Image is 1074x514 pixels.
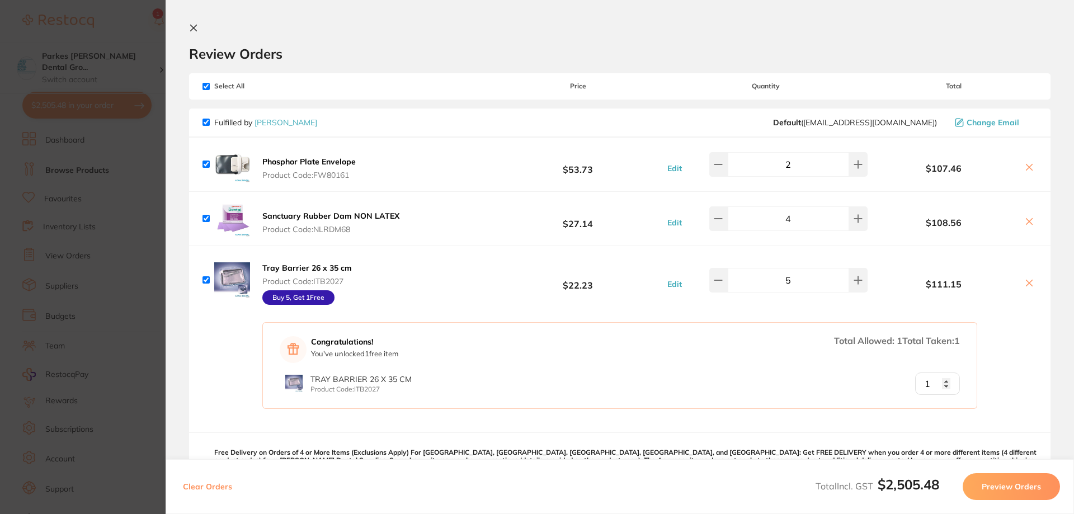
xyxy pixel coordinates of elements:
span: Tray Barrier 26 x 35 cm [310,374,412,384]
span: Total [870,82,1037,90]
b: Phosphor Plate Envelope [262,157,356,167]
p: You've unlocked 1 free item [311,350,398,358]
span: save@adamdental.com.au [773,118,937,127]
img: b2Z1bjExeg [214,262,250,298]
img: bm1hNGp2Yw [214,147,250,182]
span: Select All [202,82,314,90]
p: Fulfilled by [214,118,317,127]
span: Price [494,82,661,90]
b: $53.73 [494,154,661,175]
img: Tray Barrier 26 x 35 cm [285,375,303,392]
img: ajd2Y242dw [214,201,250,237]
button: Edit [664,163,685,173]
span: Product Code: FW80161 [262,171,356,180]
button: Sanctuary Rubber Dam NON LATEX Product Code:NLRDM68 [259,211,403,234]
b: $107.46 [870,163,1017,173]
p: Product Code: ITB2027 [310,385,412,393]
b: $27.14 [494,208,661,229]
button: Clear Orders [180,473,235,500]
button: Edit [664,218,685,228]
span: Change Email [967,118,1019,127]
b: $111.15 [870,279,1017,289]
span: 1 [954,335,960,346]
button: Edit [664,279,685,289]
span: 1 [897,335,902,346]
button: Change Email [951,117,1037,128]
span: Total Incl. GST [816,480,939,492]
b: Default [773,117,801,128]
strong: Congratulations! [311,337,398,346]
span: Product Code: ITB2027 [262,277,352,286]
div: Buy 5, Get 1 Free [262,290,335,305]
b: Tray Barrier 26 x 35 cm [262,263,352,273]
button: Tray Barrier 26 x 35 cm Product Code:ITB2027 Buy 5, Get 1Free [259,263,355,305]
h2: Review Orders [189,45,1051,62]
span: Quantity [662,82,870,90]
b: Sanctuary Rubber Dam NON LATEX [262,211,399,221]
div: Total Allowed: Total Taken: [834,336,960,345]
button: Preview Orders [963,473,1060,500]
p: Free Delivery on Orders of 4 or More Items (Exclusions Apply) For [GEOGRAPHIC_DATA], [GEOGRAPHIC_... [214,449,1037,481]
button: Phosphor Plate Envelope Product Code:FW80161 [259,157,359,180]
b: $22.23 [494,270,661,290]
input: Qty [915,372,960,395]
b: $2,505.48 [878,476,939,493]
span: Product Code: NLRDM68 [262,225,399,234]
b: $108.56 [870,218,1017,228]
a: [PERSON_NAME] [255,117,317,128]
